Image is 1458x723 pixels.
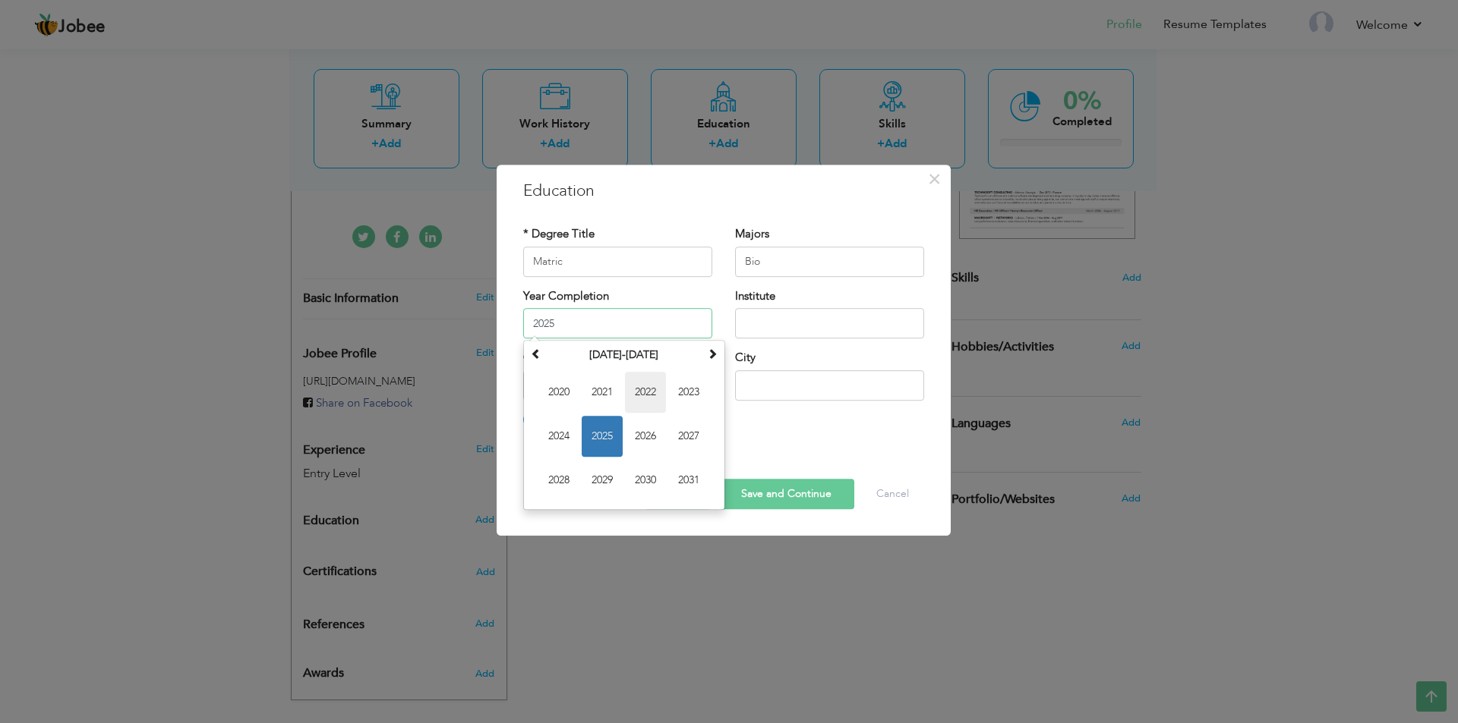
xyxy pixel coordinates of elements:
span: 2030 [625,460,666,501]
span: 2021 [582,372,623,413]
label: Year Completion [523,288,609,304]
span: × [928,165,941,193]
label: City [735,350,756,366]
label: * Degree Title [523,226,595,242]
label: Institute [735,288,775,304]
span: 2023 [668,372,709,413]
button: Close [923,167,947,191]
button: Cancel [861,479,924,509]
th: Select Decade [545,344,703,366]
button: Save and Continue [718,479,854,509]
span: 2024 [538,416,579,457]
span: 2031 [668,460,709,501]
span: 2028 [538,460,579,501]
div: Add your educational degree. [303,505,495,536]
h3: Education [523,180,924,203]
span: 2022 [625,372,666,413]
span: 2027 [668,416,709,457]
span: 2020 [538,372,579,413]
span: Previous Decade [531,348,541,359]
span: 2026 [625,416,666,457]
span: 2029 [582,460,623,501]
span: Next Decade [707,348,718,359]
span: 2025 [582,416,623,457]
label: Majors [735,226,769,242]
